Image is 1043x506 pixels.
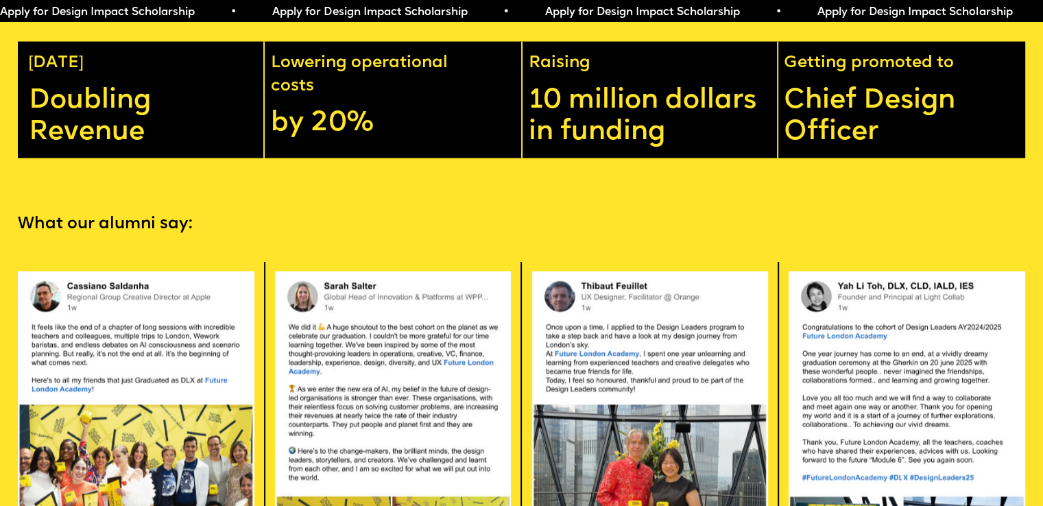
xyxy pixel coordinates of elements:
[271,108,511,140] p: by 20%
[29,86,253,148] p: Doubling Revenue
[775,7,781,18] span: •
[784,86,1031,148] p: Chief Design Officer
[784,52,1031,75] p: Getting promoted to
[230,7,236,18] span: •
[529,86,777,148] p: 10 million dollars in funding
[502,7,508,18] span: •
[29,52,253,75] p: [DATE]
[18,213,1024,236] p: What our alumni say:
[529,52,777,75] p: Raising
[271,52,511,98] p: Lowering operational costs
